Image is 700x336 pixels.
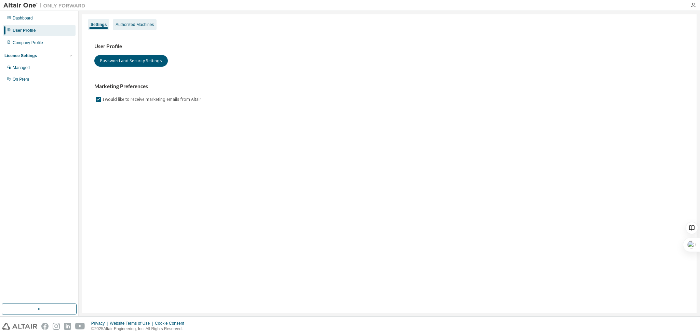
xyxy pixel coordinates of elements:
[94,43,684,50] h3: User Profile
[41,323,49,330] img: facebook.svg
[4,53,37,58] div: License Settings
[91,326,188,332] p: © 2025 Altair Engineering, Inc. All Rights Reserved.
[2,323,37,330] img: altair_logo.svg
[75,323,85,330] img: youtube.svg
[94,83,684,90] h3: Marketing Preferences
[13,77,29,82] div: On Prem
[155,321,188,326] div: Cookie Consent
[13,40,43,45] div: Company Profile
[103,95,203,104] label: I would like to receive marketing emails from Altair
[91,321,110,326] div: Privacy
[94,55,168,67] button: Password and Security Settings
[53,323,60,330] img: instagram.svg
[91,22,107,27] div: Settings
[110,321,155,326] div: Website Terms of Use
[116,22,154,27] div: Authorized Machines
[13,15,33,21] div: Dashboard
[3,2,89,9] img: Altair One
[13,28,36,33] div: User Profile
[13,65,30,70] div: Managed
[64,323,71,330] img: linkedin.svg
